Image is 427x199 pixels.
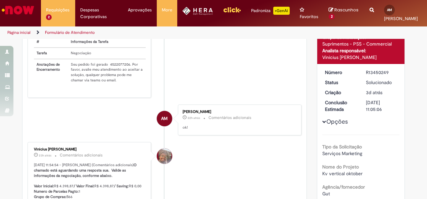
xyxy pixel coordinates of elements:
div: undefined Online [157,148,172,164]
span: 23h atrás [39,153,51,157]
th: # [34,37,68,48]
p: +GenAi [273,7,290,15]
b: Nome do Projeto [322,164,359,170]
span: 3d atrás [366,89,382,95]
td: Negociação [68,48,146,59]
b: / Valor Final: [74,184,94,189]
ul: Trilhas de página [5,26,280,39]
span: Gut [322,191,330,197]
span: More [162,7,172,13]
div: [PERSON_NAME] [183,110,294,114]
div: 26/08/2025 18:54:42 [366,89,397,96]
span: Aprovações [128,7,152,13]
small: Comentários adicionais [208,115,251,121]
div: Solucionado [366,79,397,86]
a: Página inicial [7,30,31,35]
b: O chamado está aguardando uma resposta sua. Valide as informações da negociação, conforme abaixo.... [34,162,138,189]
b: Tipo da Solicitação [322,144,362,150]
div: Suprimentos - PSS - Commercial [322,41,400,47]
span: Rascunhos [334,7,359,13]
img: ServiceNow [1,3,35,17]
span: 2 [46,14,52,20]
div: Ana Clara Moraes Manso [157,111,172,126]
div: R13450249 [366,69,397,76]
b: Agência/fornecedor [322,184,365,190]
span: AM [387,8,392,12]
dt: Status [320,79,361,86]
div: Vinicius [PERSON_NAME] [322,54,400,61]
td: Seu pedido foi gerado 4522077206. Por favor, avalie meu atendimento ao aceitar a solução, qualque... [68,59,146,86]
span: Favoritos [300,13,318,20]
span: Serviços Marketing [322,150,362,156]
span: 22h atrás [188,116,200,120]
span: Requisições [46,7,69,13]
img: click_logo_yellow_360x200.png [223,5,241,15]
dt: Criação [320,89,361,96]
img: HeraLogo.png [182,7,213,15]
time: 28/08/2025 11:54:54 [39,153,51,157]
dt: Conclusão Estimada [320,99,361,113]
small: Comentários adicionais [60,152,103,158]
th: Informações da Tarefa [68,37,146,48]
time: 26/08/2025 18:54:42 [366,89,382,95]
span: 2 [329,14,335,20]
span: Despesas Corporativas [80,7,118,20]
b: Numero de Parcelas Pagto: [34,189,79,194]
a: Rascunhos [329,7,360,19]
div: Padroniza [251,7,290,15]
div: Vinicius [PERSON_NAME] [34,147,146,151]
span: AM [161,111,168,127]
b: / Saving: [114,184,129,189]
th: Tarefa [34,48,68,59]
span: [PERSON_NAME] [384,16,418,21]
time: 28/08/2025 12:04:28 [188,116,200,120]
th: Anotações de Encerramento [34,59,68,86]
dt: Número [320,69,361,76]
p: ok! [183,125,294,130]
a: Formulário de Atendimento [45,30,95,35]
div: Analista responsável: [322,47,400,54]
div: [DATE] 11:05:06 [366,99,397,113]
span: Kv vertical oktober [322,171,363,177]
